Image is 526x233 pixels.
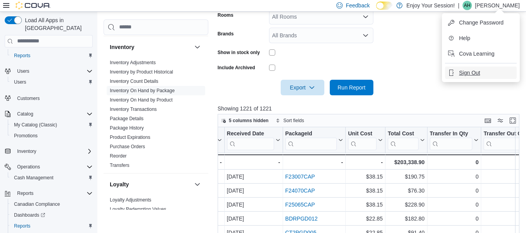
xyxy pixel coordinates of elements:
button: Unit Cost [348,130,383,150]
span: Help [459,34,470,42]
div: Received Date [227,130,274,150]
div: $38.15 [348,186,383,195]
span: Load All Apps in [GEOGRAPHIC_DATA] [22,16,93,32]
button: Users [2,66,96,77]
span: Package Details [110,116,144,122]
div: Transfer In Qty [429,130,472,138]
button: Reports [8,221,96,231]
button: Catalog [14,109,36,119]
span: Run Report [338,84,366,91]
button: Loyalty [193,180,202,189]
span: Reports [11,221,93,231]
span: Reports [14,189,93,198]
div: Unit Cost [348,130,376,138]
span: My Catalog (Classic) [11,120,93,130]
span: Promotions [14,133,38,139]
button: Canadian Compliance [8,199,96,210]
a: Inventory On Hand by Package [110,88,175,93]
span: Reports [14,223,30,229]
span: Inventory [17,148,36,154]
div: Total Cost [388,130,418,138]
div: Each [187,186,222,195]
button: Inventory [14,147,39,156]
h3: Loyalty [110,180,129,188]
div: - [348,158,383,167]
span: Reports [17,190,33,196]
span: Customers [14,93,93,103]
div: 0 [429,214,479,223]
div: Transfer In Qty [429,130,472,150]
label: Rooms [218,12,234,18]
span: AH [464,1,471,10]
div: $22.85 [348,214,383,223]
button: Customers [2,92,96,103]
span: Promotions [11,131,93,140]
button: Run Report [330,80,373,95]
div: Loyalty [104,195,208,217]
div: 0 [429,158,479,167]
span: Sort fields [283,117,304,124]
div: $76.30 [388,186,424,195]
img: Cova [16,2,51,9]
button: Operations [14,162,43,172]
a: Loyalty Adjustments [110,197,151,203]
a: Package Details [110,116,144,121]
a: Product Expirations [110,135,150,140]
button: Users [14,67,32,76]
button: Sort fields [273,116,307,125]
span: Operations [17,164,40,170]
a: F24070CAP [285,187,315,194]
a: Users [11,77,29,87]
span: Product Expirations [110,134,150,140]
a: BDRPGD012 [285,215,317,222]
button: Reports [14,189,37,198]
button: Received Date [227,130,280,150]
a: Inventory Adjustments [110,60,156,65]
a: Inventory by Product Historical [110,69,173,75]
a: Inventory Count Details [110,79,158,84]
span: Change Password [459,19,503,26]
div: $38.15 [348,200,383,209]
span: My Catalog (Classic) [14,122,57,128]
a: Cash Management [11,173,56,182]
span: Inventory Adjustments [110,60,156,66]
a: F25065CAP [285,201,315,208]
div: $203,338.90 [388,158,424,167]
button: Reports [8,50,96,61]
button: Change Password [445,16,517,29]
button: Inventory [193,42,202,52]
div: [DATE] [227,186,280,195]
a: Package History [110,125,144,131]
button: Catalog [2,109,96,119]
p: | [458,1,459,10]
button: Loyalty [110,180,191,188]
p: Enjoy Your Session! [406,1,455,10]
div: [DATE] [227,214,280,223]
a: Transfers [110,163,129,168]
div: $38.15 [348,172,383,181]
label: Include Archived [218,65,255,71]
a: Inventory On Hand by Product [110,97,172,103]
span: Reports [14,53,30,59]
button: Transfer In Qty [429,130,479,150]
button: Total Cost [388,130,424,150]
span: Catalog [14,109,93,119]
button: Export [281,80,324,95]
div: - [227,158,280,167]
button: Promotions [8,130,96,141]
button: Sign Out [445,67,517,79]
div: 0 [429,172,479,181]
div: April Hale [463,1,472,10]
button: Users [8,77,96,88]
button: Cash Management [8,172,96,183]
span: Users [11,77,93,87]
div: $190.75 [388,172,424,181]
button: Operations [2,161,96,172]
span: Inventory On Hand by Package [110,88,175,94]
a: Reorder [110,153,127,159]
button: My Catalog (Classic) [8,119,96,130]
